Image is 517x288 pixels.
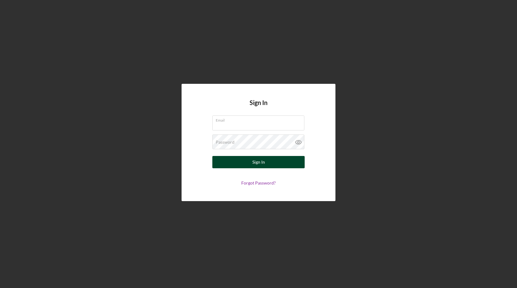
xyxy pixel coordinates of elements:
div: Sign In [252,156,265,168]
label: Password [216,140,234,145]
a: Forgot Password? [241,180,276,185]
h4: Sign In [250,99,267,115]
label: Email [216,116,304,123]
button: Sign In [212,156,305,168]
